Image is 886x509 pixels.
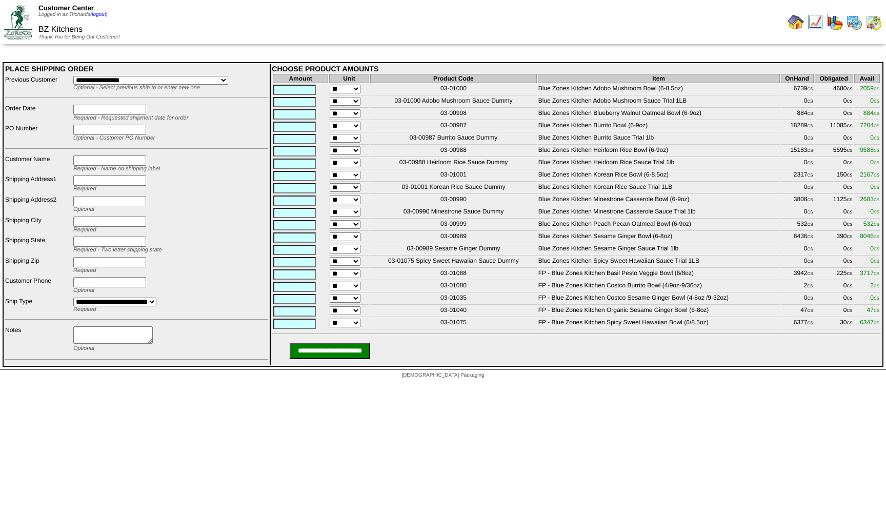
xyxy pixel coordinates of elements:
[370,269,537,280] td: 03-01088
[38,34,120,40] span: Thank You for Being Our Customer!
[815,257,853,268] td: 0
[370,109,537,120] td: 03-00998
[815,318,853,329] td: 30
[370,195,537,206] td: 03-00990
[854,74,880,83] th: Avail
[538,121,780,132] td: Blue Zones Kitchen Burrito Bowl (6-9oz)
[370,96,537,108] td: 03-01000 Adobo Mushroom Sauce Dummy
[874,271,879,276] span: CS
[808,210,813,214] span: CS
[781,133,814,145] td: 0
[370,318,537,329] td: 03-01075
[781,232,814,243] td: 8436
[781,121,814,132] td: 18289
[370,146,537,157] td: 03-00988
[827,14,843,30] img: graph.gif
[874,234,879,239] span: CS
[538,109,780,120] td: Blue Zones Kitchen Blueberry Walnut Oatmeal Bowl (6-9oz)
[874,111,879,116] span: CS
[808,173,813,178] span: CS
[874,148,879,153] span: CS
[874,222,879,227] span: CS
[847,99,853,104] span: CS
[847,296,853,301] span: CS
[538,318,780,329] td: FP - Blue Zones Kitchen Spicy Sweet Hawaiian Bowl (6/8.5oz)
[860,146,879,153] span: 9588
[38,25,83,34] span: BZ Kitchens
[815,281,853,292] td: 0
[815,183,853,194] td: 0
[73,206,94,212] span: Optional
[847,87,853,91] span: CS
[870,282,879,289] span: 2
[874,308,879,313] span: CS
[273,74,328,83] th: Amount
[847,271,853,276] span: CS
[73,306,96,312] span: Required
[815,232,853,243] td: 390
[860,85,879,92] span: 2059
[808,136,813,141] span: CS
[815,84,853,95] td: 4680
[874,296,879,301] span: CS
[874,284,879,288] span: CS
[860,269,879,277] span: 3717
[781,183,814,194] td: 0
[781,146,814,157] td: 15183
[73,166,160,172] span: Required - Name on shipping label
[781,74,814,83] th: OnHand
[847,222,853,227] span: CS
[781,257,814,268] td: 0
[781,306,814,317] td: 47
[370,84,537,95] td: 03-01000
[874,173,879,178] span: CS
[808,247,813,251] span: CS
[5,216,72,236] td: Shipping City
[38,4,94,12] span: Customer Center
[874,247,879,251] span: CS
[847,210,853,214] span: CS
[847,284,853,288] span: CS
[5,65,268,73] div: PLACE SHIPPING ORDER
[808,198,813,202] span: CS
[5,124,72,144] td: PO Number
[860,195,879,203] span: 2683
[370,170,537,182] td: 03-01001
[847,198,853,202] span: CS
[870,257,879,264] span: 0
[538,96,780,108] td: Blue Zones Kitchen Adobo Mushroom Sauce Trial 1LB
[538,158,780,169] td: Blue Zones Kitchen Heirloom Rice Sauce Trial 1lb
[847,247,853,251] span: CS
[815,74,853,83] th: Obligated
[847,308,853,313] span: CS
[808,271,813,276] span: CS
[370,293,537,305] td: 03-01035
[847,185,853,190] span: CS
[538,133,780,145] td: Blue Zones Kitchen Burrito Sauce Trial 1lb
[538,195,780,206] td: Blue Zones Kitchen Minestrone Casserole Bowl (6-9oz)
[370,183,537,194] td: 03-01001 Korean Rice Sauce Dummy
[370,232,537,243] td: 03-00989
[808,222,813,227] span: CS
[815,170,853,182] td: 150
[538,293,780,305] td: FP - Blue Zones Kitchen Costco Sesame Ginger Bowl (4-8oz /9-32oz)
[808,124,813,128] span: CS
[5,236,72,256] td: Shipping State
[781,96,814,108] td: 0
[847,136,853,141] span: CS
[781,158,814,169] td: 0
[808,234,813,239] span: CS
[4,5,32,39] img: ZoRoCo_Logo(Green%26Foil)%20jpg.webp
[370,220,537,231] td: 03-00999
[815,195,853,206] td: 1125
[815,207,853,219] td: 0
[5,175,72,194] td: Shipping Address1
[73,247,162,253] span: Required - Two letter shipping state
[808,148,813,153] span: CS
[808,296,813,301] span: CS
[815,244,853,256] td: 0
[815,109,853,120] td: 0
[847,321,853,325] span: CS
[867,306,879,314] span: 47
[815,121,853,132] td: 11085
